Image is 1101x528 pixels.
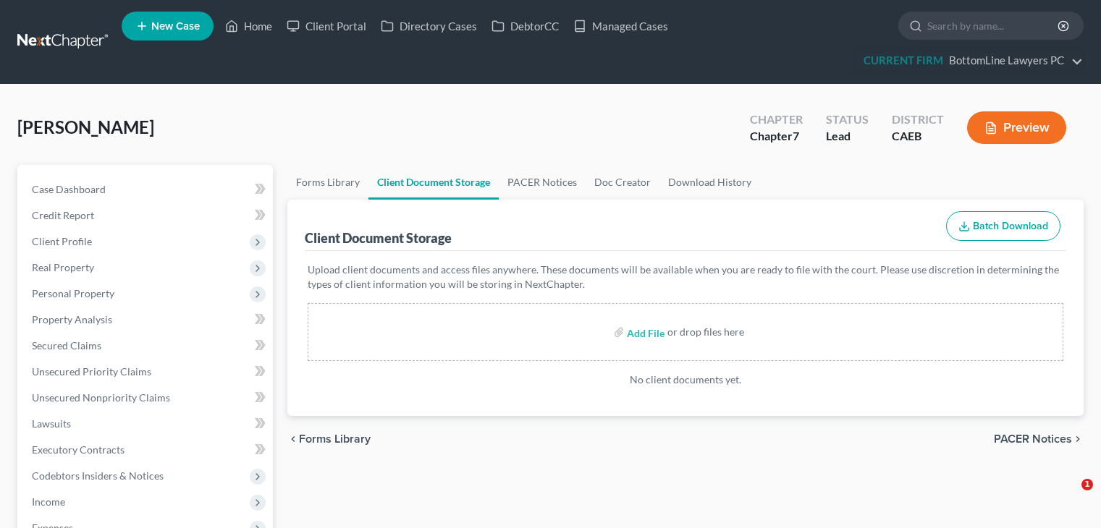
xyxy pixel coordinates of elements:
[32,287,114,299] span: Personal Property
[927,12,1060,39] input: Search by name...
[826,111,869,128] div: Status
[499,165,586,200] a: PACER Notices
[32,261,94,273] span: Real Property
[287,433,371,445] button: chevron_left Forms Library
[32,313,112,325] span: Property Analysis
[32,495,65,508] span: Income
[566,13,675,39] a: Managed Cases
[667,325,744,339] div: or drop files here
[946,211,1060,242] button: Batch Download
[151,21,200,32] span: New Case
[20,385,273,411] a: Unsecured Nonpriority Claims
[892,111,944,128] div: District
[374,13,484,39] a: Directory Cases
[218,13,279,39] a: Home
[32,391,170,404] span: Unsecured Nonpriority Claims
[20,203,273,229] a: Credit Report
[750,111,803,128] div: Chapter
[892,128,944,145] div: CAEB
[967,111,1066,144] button: Preview
[279,13,374,39] a: Client Portal
[1081,479,1093,490] span: 1
[793,129,799,142] span: 7
[973,220,1048,232] span: Batch Download
[32,443,125,456] span: Executory Contracts
[32,183,106,195] span: Case Dashboard
[20,411,273,437] a: Lawsuits
[20,359,273,385] a: Unsecured Priority Claims
[586,165,659,200] a: Doc Creator
[484,13,566,39] a: DebtorCC
[32,339,101,352] span: Secured Claims
[287,433,299,445] i: chevron_left
[750,128,803,145] div: Chapter
[17,116,154,137] span: [PERSON_NAME]
[856,48,1083,74] a: CURRENT FIRMBottomLine Lawyers PC
[299,433,371,445] span: Forms Library
[32,235,92,247] span: Client Profile
[1052,479,1087,514] iframe: Intercom live chat
[826,128,869,145] div: Lead
[32,417,71,430] span: Lawsuits
[305,229,452,247] div: Client Document Storage
[20,333,273,359] a: Secured Claims
[994,433,1084,445] button: PACER Notices chevron_right
[864,54,943,67] strong: CURRENT FIRM
[1072,433,1084,445] i: chevron_right
[32,469,164,482] span: Codebtors Insiders & Notices
[994,433,1072,445] span: PACER Notices
[308,263,1063,291] p: Upload client documents and access files anywhere. These documents will be available when you are...
[308,372,1063,387] p: No client documents yet.
[368,165,499,200] a: Client Document Storage
[659,165,760,200] a: Download History
[20,307,273,333] a: Property Analysis
[287,165,368,200] a: Forms Library
[32,209,94,221] span: Credit Report
[20,176,273,203] a: Case Dashboard
[20,437,273,463] a: Executory Contracts
[32,365,151,378] span: Unsecured Priority Claims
